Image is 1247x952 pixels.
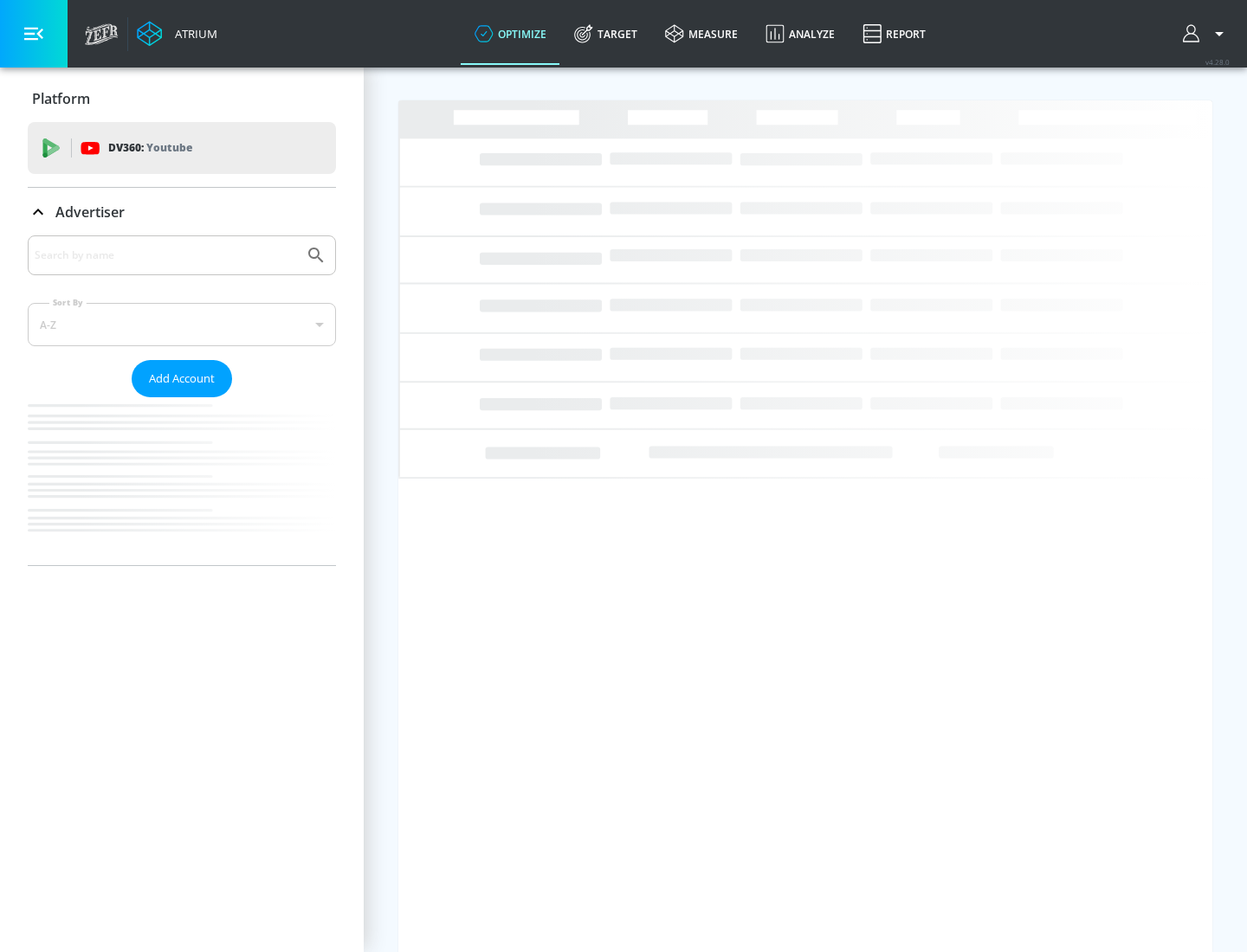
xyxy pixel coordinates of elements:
[55,203,125,222] p: Advertiser
[28,397,336,565] nav: list of Advertiser
[28,303,336,346] div: A-Z
[651,3,752,65] a: measure
[28,74,336,123] div: Platform
[146,138,192,157] p: Youtube
[168,26,217,42] div: Atrium
[28,235,336,565] div: Advertiser
[49,297,87,308] label: Sort By
[35,244,297,267] input: Search by name
[849,3,940,65] a: Report
[108,138,192,158] p: DV360:
[32,89,90,108] p: Platform
[137,21,217,47] a: Atrium
[28,122,336,174] div: DV360: Youtube
[560,3,651,65] a: Target
[132,360,232,397] button: Add Account
[461,3,560,65] a: optimize
[149,369,215,389] span: Add Account
[752,3,849,65] a: Analyze
[1205,57,1230,67] span: v 4.28.0
[28,188,336,236] div: Advertiser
